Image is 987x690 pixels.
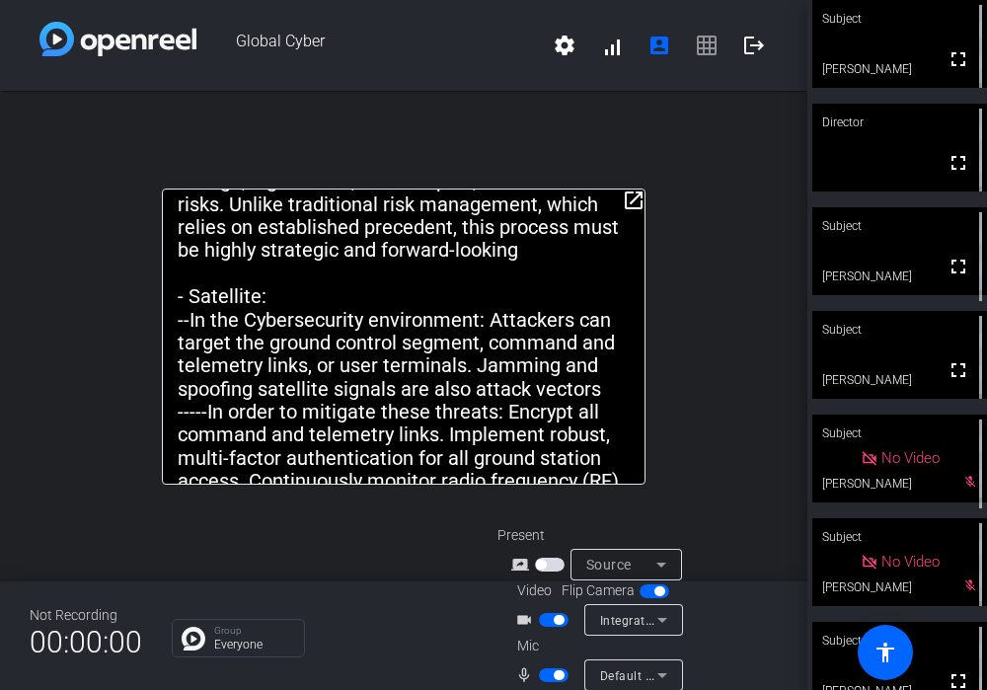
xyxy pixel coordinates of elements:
[588,22,636,69] button: signal_cellular_alt
[947,47,970,71] mat-icon: fullscreen
[39,22,196,56] img: white-gradient.svg
[600,612,780,628] span: Integrated Camera (04f2:b6ea)
[873,641,897,664] mat-icon: accessibility
[182,627,205,651] img: Chat Icon
[178,285,631,308] p: - Satellite:
[178,401,631,539] p: -----In order to mitigate these threats: Encrypt all command and telemetry links. Implement robus...
[947,151,970,175] mat-icon: fullscreen
[196,22,541,69] span: Global Cyber
[511,553,535,576] mat-icon: screen_share_outline
[562,580,635,601] span: Flip Camera
[600,667,829,683] span: Default - Microphone (Realtek(R) Audio)
[30,605,142,626] div: Not Recording
[517,580,552,601] span: Video
[553,34,576,57] mat-icon: settings
[947,255,970,278] mat-icon: fullscreen
[812,415,987,452] div: Subject
[586,557,632,573] span: Source
[812,622,987,659] div: Subject
[515,663,539,687] mat-icon: mic_none
[647,34,671,57] mat-icon: account_box
[214,626,294,636] p: Group
[622,189,645,212] mat-icon: open_in_new
[214,639,294,651] p: Everyone
[178,309,631,402] p: --In the Cybersecurity environment: Attackers can target the ground control segment, command and ...
[812,207,987,245] div: Subject
[497,636,695,656] div: Mic
[742,34,766,57] mat-icon: logout
[812,311,987,348] div: Subject
[812,104,987,141] div: Director
[497,525,695,546] div: Present
[30,618,142,666] span: 00:00:00
[881,449,940,467] span: No Video
[947,358,970,382] mat-icon: fullscreen
[515,608,539,632] mat-icon: videocam_outline
[881,553,940,571] span: No Video
[812,518,987,556] div: Subject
